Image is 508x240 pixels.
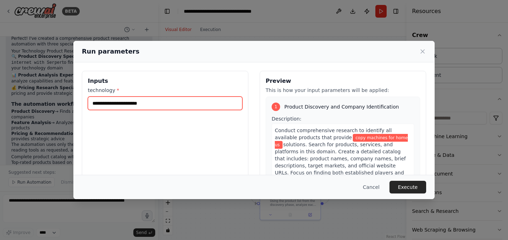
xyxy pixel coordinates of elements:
[266,87,420,94] p: This is how your input parameters will be applied:
[357,181,385,193] button: Cancel
[88,87,242,94] label: technology
[275,142,406,183] span: solutions. Search for products, services, and platforms in this domain. Create a detailed catalog...
[272,116,301,122] span: Description:
[88,77,242,85] h3: Inputs
[389,181,426,193] button: Execute
[284,103,399,110] span: Product Discovery and Company Identification
[275,134,408,149] span: Variable: technology
[275,128,392,140] span: Conduct comprehensive research to identify all available products that provide
[272,103,280,111] div: 1
[266,77,420,85] h3: Preview
[82,47,139,56] h2: Run parameters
